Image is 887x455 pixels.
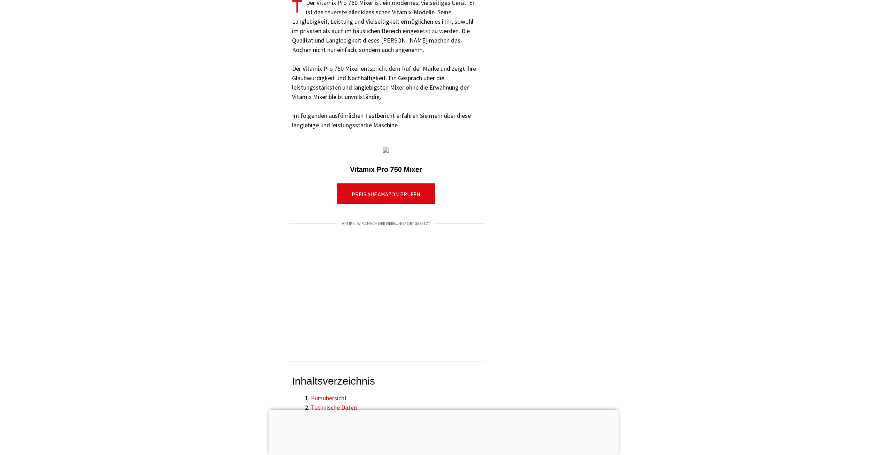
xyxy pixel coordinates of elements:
iframe: Werbung [289,233,484,355]
a: Vitamix Pro 750 Mixer [350,166,422,173]
font: PREIS AUF AMAZON PRÜFEN [352,191,420,198]
a: Kurzübersicht [311,394,347,402]
font: ARTIKEL WIRD NACH DER WERBUNG FORTGESETZT [342,221,430,226]
font: Der Vitamix Pro 750 Mixer entspricht dem Ruf der Marke und zeigt ihre Glaubwürdigkeit und Nachhal... [292,65,476,101]
a: PREIS AUF AMAZON PRÜFEN [337,183,435,204]
iframe: Werbung [543,10,637,220]
img: q [383,147,389,153]
font: Inhaltsverzeichnis [292,375,375,387]
a: Technische Daten [311,403,357,411]
font: Im folgenden ausführlichen Testbericht erfahren Sie mehr über diese langlebige und leistungsstark... [292,112,471,129]
iframe: Werbung [268,410,619,453]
